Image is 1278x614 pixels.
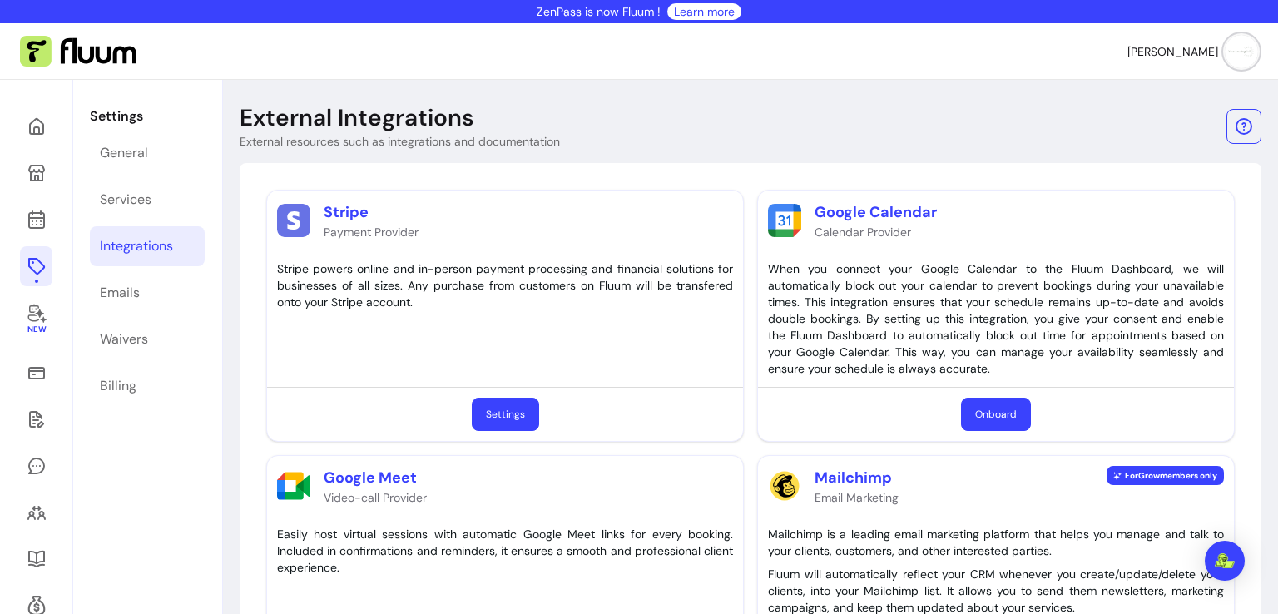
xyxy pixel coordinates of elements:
[768,204,801,237] img: Google Calendar logo
[1127,43,1218,60] span: [PERSON_NAME]
[815,224,937,240] p: Calendar Provider
[1107,466,1224,485] span: For Grow members only
[100,376,136,396] div: Billing
[768,260,1224,377] div: When you connect your Google Calendar to the Fluum Dashboard, we will automatically block out you...
[20,36,136,67] img: Fluum Logo
[90,226,205,266] a: Integrations
[20,353,52,393] a: Sales
[100,143,148,163] div: General
[90,133,205,173] a: General
[961,398,1031,431] button: Onboard
[100,283,140,303] div: Emails
[472,398,539,431] a: Settings
[90,273,205,313] a: Emails
[815,201,937,224] p: Google Calendar
[20,200,52,240] a: Calendar
[815,466,899,489] p: Mailchimp
[768,469,801,503] img: Mailchimp logo
[768,526,1224,559] p: Mailchimp is a leading email marketing platform that helps you manage and talk to your clients, c...
[537,3,661,20] p: ZenPass is now Fluum !
[20,293,52,346] a: New
[277,204,310,237] img: Stripe logo
[240,133,560,150] p: External resources such as integrations and documentation
[90,106,205,126] p: Settings
[674,3,735,20] a: Learn more
[20,106,52,146] a: Home
[240,103,474,133] p: External Integrations
[324,489,427,506] p: Video-call Provider
[324,201,419,224] p: Stripe
[20,539,52,579] a: Resources
[20,399,52,439] a: Waivers
[1205,541,1245,581] div: Open Intercom Messenger
[20,446,52,486] a: My Messages
[20,246,52,286] a: Offerings
[1127,35,1258,68] button: avatar[PERSON_NAME]
[100,236,173,256] div: Integrations
[100,190,151,210] div: Services
[27,324,45,335] span: New
[90,319,205,359] a: Waivers
[1225,35,1258,68] img: avatar
[277,260,733,310] div: Stripe powers online and in-person payment processing and financial solutions for businesses of a...
[324,224,419,240] p: Payment Provider
[324,466,427,489] p: Google Meet
[90,366,205,406] a: Billing
[277,469,310,503] img: Google Meet logo
[90,180,205,220] a: Services
[20,493,52,532] a: Clients
[815,489,899,506] p: Email Marketing
[277,526,733,576] div: Easily host virtual sessions with automatic Google Meet links for every booking. Included in conf...
[20,153,52,193] a: My Page
[100,329,148,349] div: Waivers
